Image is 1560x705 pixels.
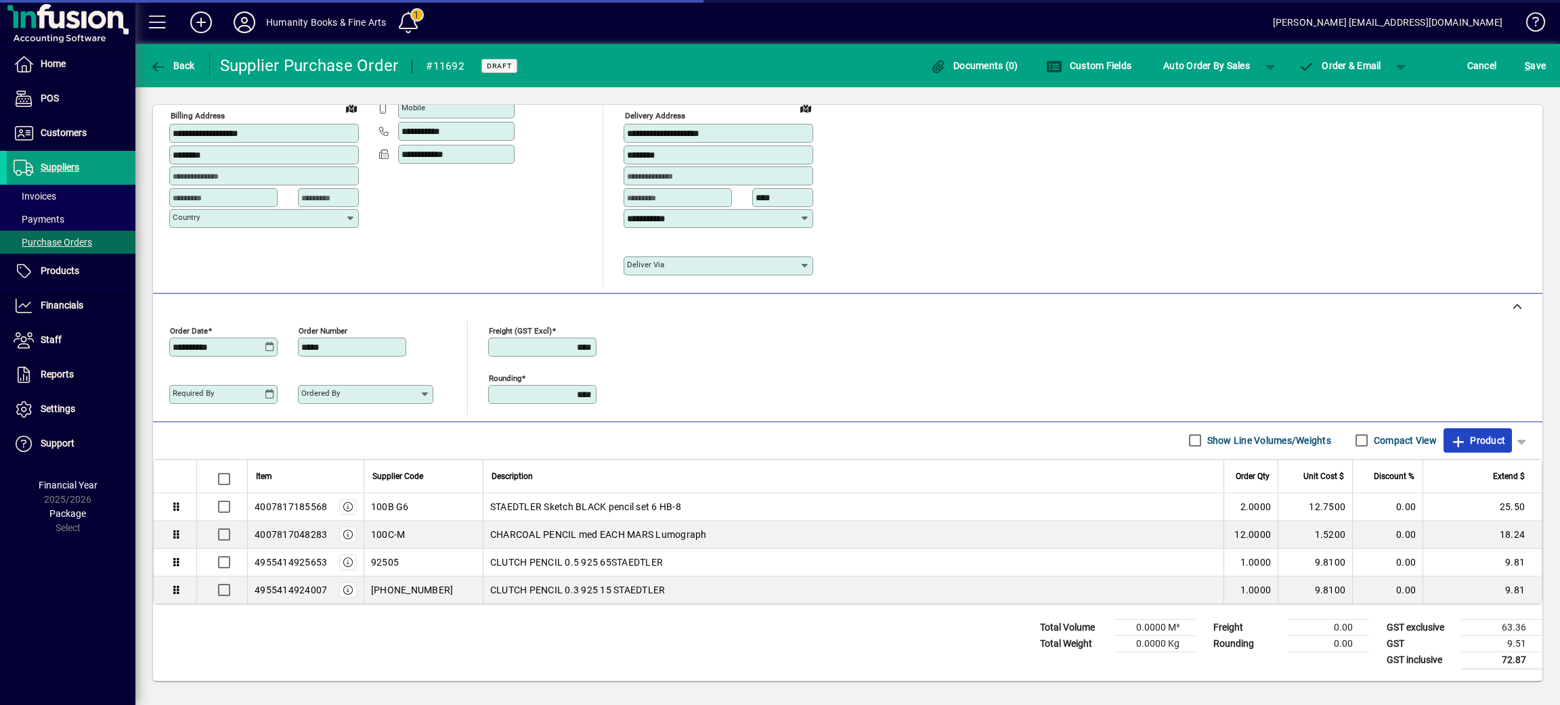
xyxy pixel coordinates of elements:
span: Products [41,265,79,276]
td: GST exclusive [1380,619,1461,635]
a: Knowledge Base [1516,3,1543,47]
label: Show Line Volumes/Weights [1205,434,1331,447]
td: 1.0000 [1223,576,1278,604]
td: 92505 [364,549,483,576]
td: Total Weight [1033,635,1114,652]
button: Custom Fields [1043,53,1135,78]
span: Package [49,508,86,519]
div: [PERSON_NAME] [EMAIL_ADDRESS][DOMAIN_NAME] [1273,12,1502,33]
a: Support [7,427,135,461]
span: Customers [41,127,87,138]
button: Cancel [1464,53,1500,78]
td: 25.50 [1423,493,1542,521]
span: Settings [41,403,75,414]
a: Home [7,47,135,81]
span: Order Qty [1236,469,1270,484]
span: CHARCOAL PENCIL med EACH MARS Lumograph [490,528,707,541]
span: Staff [41,334,62,345]
td: Total Volume [1033,619,1114,635]
button: Profile [223,10,266,35]
span: Item [256,469,272,484]
mat-label: Order date [170,325,208,335]
span: Support [41,438,74,449]
span: Invoices [14,191,56,202]
td: 9.51 [1461,635,1542,652]
div: Supplier Purchase Order [220,55,399,76]
td: 9.8100 [1278,576,1352,604]
a: Products [7,254,135,288]
span: Home [41,58,66,69]
td: 72.87 [1461,652,1542,668]
span: Draft [487,62,512,70]
span: Auto Order By Sales [1163,55,1250,76]
button: Documents (0) [927,53,1022,78]
td: 0.00 [1352,521,1423,549]
span: POS [41,93,59,104]
td: 1.0000 [1223,549,1278,576]
mat-label: Deliver via [627,260,664,269]
td: 0.0000 Kg [1114,635,1196,652]
td: 12.7500 [1278,493,1352,521]
mat-label: Ordered by [301,388,340,398]
span: Discount % [1374,469,1414,484]
span: Documents (0) [930,60,1018,71]
mat-label: Rounding [489,373,521,382]
td: 0.0000 M³ [1114,619,1196,635]
button: Auto Order By Sales [1156,53,1257,78]
button: Save [1521,53,1549,78]
td: 0.00 [1352,549,1423,576]
div: #11692 [426,55,464,77]
span: Product [1450,430,1505,451]
td: 63.36 [1461,619,1542,635]
a: Financials [7,289,135,323]
a: Customers [7,116,135,150]
td: 9.81 [1423,549,1542,576]
a: Settings [7,392,135,426]
span: Order & Email [1299,60,1381,71]
mat-label: Mobile [402,103,425,112]
td: 2.0000 [1223,493,1278,521]
mat-label: Freight (GST excl) [489,325,552,335]
span: Suppliers [41,162,79,173]
td: 12.0000 [1223,521,1278,549]
div: 4955414925653 [255,555,327,569]
app-page-header-button: Back [135,53,210,78]
td: 0.00 [1352,576,1423,604]
a: Staff [7,323,135,357]
span: CLUTCH PENCIL 0.5 925 65STAEDTLER [490,555,663,569]
div: 4955414924007 [255,583,327,597]
div: 4007817048283 [255,528,327,541]
td: Freight [1207,619,1288,635]
mat-label: Country [173,212,200,222]
button: Order & Email [1292,53,1388,78]
span: Back [150,60,195,71]
span: Description [492,469,533,484]
a: Invoices [7,185,135,208]
a: Purchase Orders [7,231,135,254]
button: Back [146,53,198,78]
td: 9.81 [1423,576,1542,604]
div: Humanity Books & Fine Arts [266,12,387,33]
a: Reports [7,358,135,392]
span: Payments [14,214,64,225]
span: Supplier Code [372,469,423,484]
a: View on map [341,97,362,118]
span: S [1525,60,1530,71]
mat-label: Order number [299,325,347,335]
span: Unit Cost $ [1303,469,1344,484]
td: 0.00 [1352,493,1423,521]
td: Rounding [1207,635,1288,652]
td: GST inclusive [1380,652,1461,668]
a: Payments [7,208,135,231]
span: Reports [41,369,74,380]
span: ave [1525,55,1546,76]
label: Compact View [1371,434,1437,447]
button: Add [179,10,223,35]
span: STAEDTLER Sketch BLACK pencil set 6 HB-8 [490,500,681,514]
td: 1.5200 [1278,521,1352,549]
a: View on map [795,97,817,118]
div: 4007817185568 [255,500,327,514]
td: 0.00 [1288,619,1369,635]
td: GST [1380,635,1461,652]
span: CLUTCH PENCIL 0.3 925 15 STAEDTLER [490,583,666,597]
